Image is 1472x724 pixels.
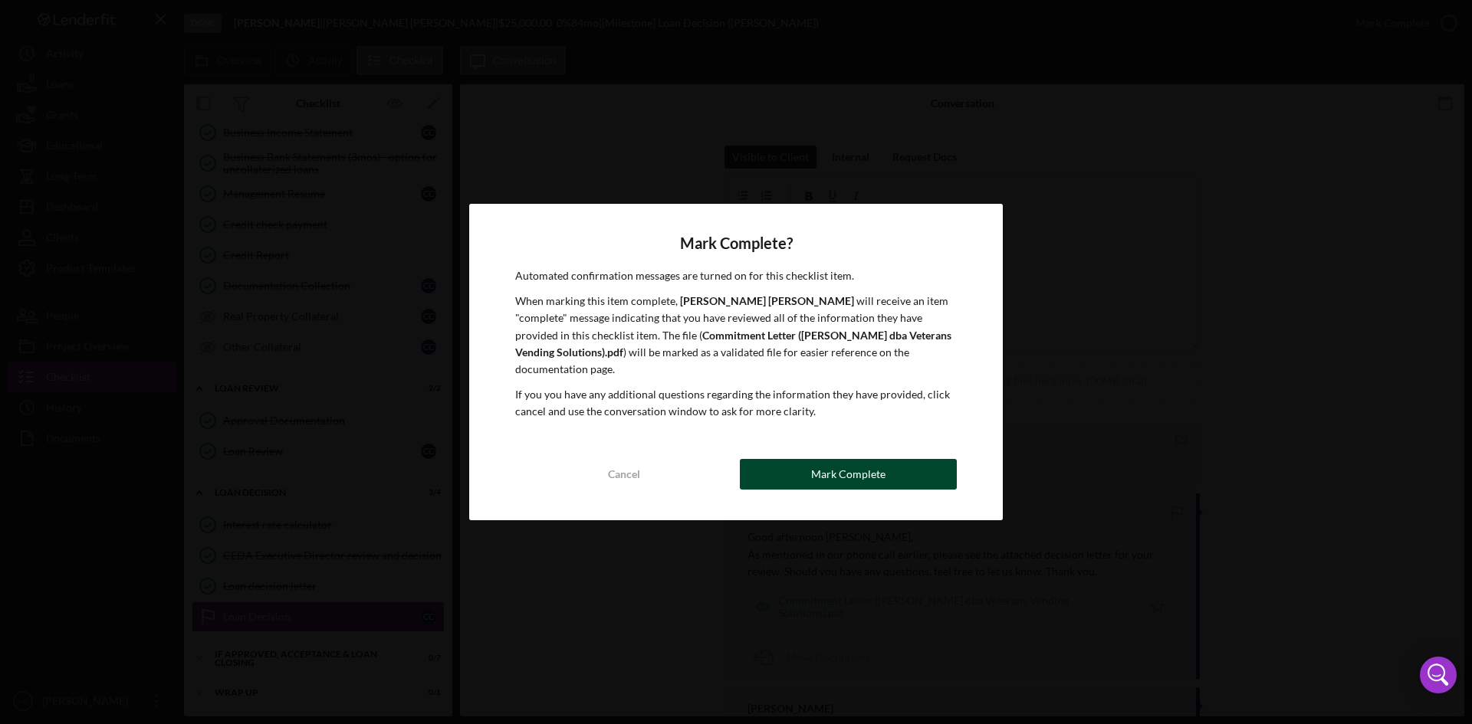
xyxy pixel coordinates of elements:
[515,386,957,421] p: If you you have any additional questions regarding the information they have provided, click canc...
[515,293,957,378] p: When marking this item complete, will receive an item "complete" message indicating that you have...
[608,459,640,490] div: Cancel
[515,267,957,284] p: Automated confirmation messages are turned on for this checklist item.
[680,294,854,307] b: [PERSON_NAME] [PERSON_NAME]
[515,329,951,359] b: Commitment Letter ([PERSON_NAME] dba Veterans Vending Solutions).pdf
[740,459,957,490] button: Mark Complete
[811,459,886,490] div: Mark Complete
[1420,657,1457,693] div: Open Intercom Messenger
[515,234,957,252] h4: Mark Complete?
[515,459,732,490] button: Cancel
